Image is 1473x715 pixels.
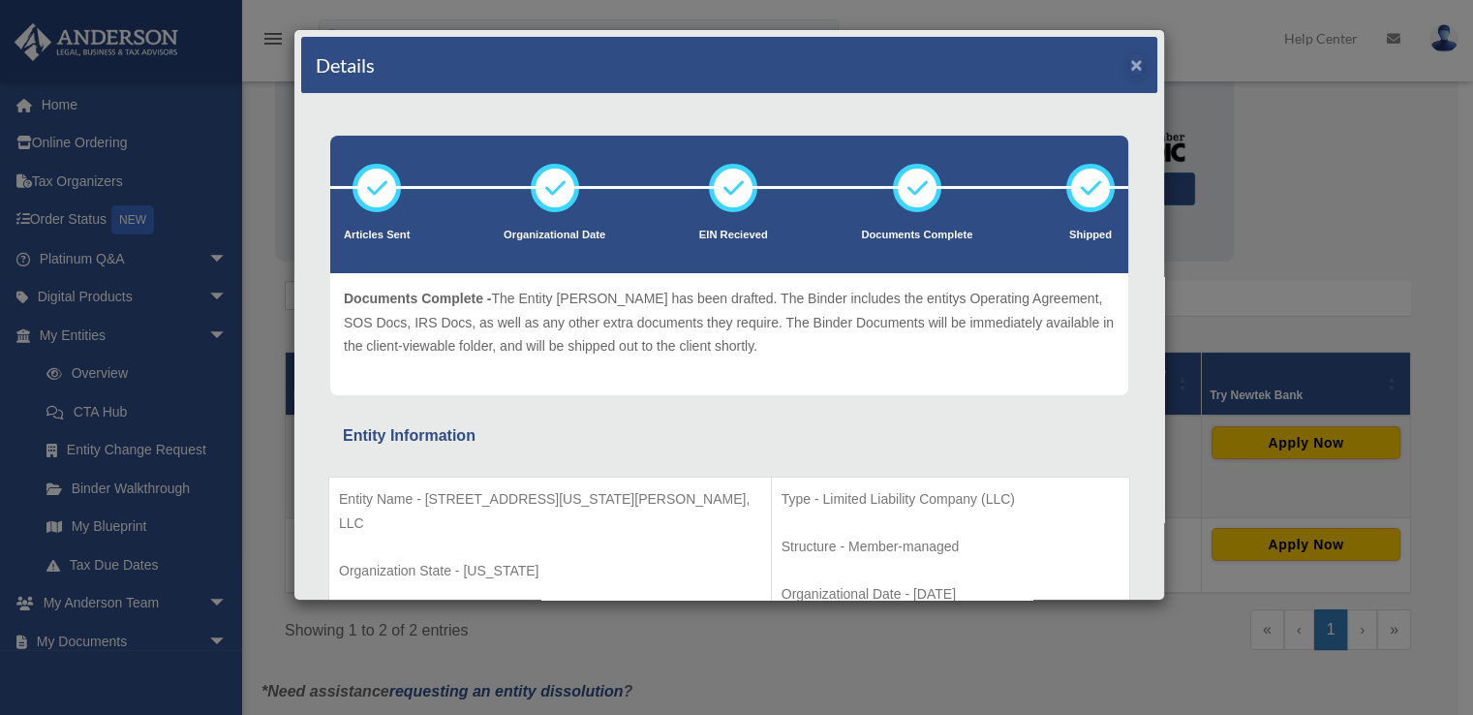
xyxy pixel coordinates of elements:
p: Organizational Date - [DATE] [782,582,1120,606]
p: EIN Recieved [699,226,768,245]
p: Type - Limited Liability Company (LLC) [782,487,1120,512]
p: The Entity [PERSON_NAME] has been drafted. The Binder includes the entitys Operating Agreement, S... [344,287,1115,358]
p: Structure - Member-managed [782,535,1120,559]
p: Entity Name - [STREET_ADDRESS][US_STATE][PERSON_NAME], LLC [339,487,761,535]
button: × [1130,54,1143,75]
p: Organization State - [US_STATE] [339,559,761,583]
span: Documents Complete - [344,291,491,306]
p: Organizational Date [504,226,605,245]
p: Documents Complete [861,226,972,245]
p: Shipped [1066,226,1115,245]
h4: Details [316,51,375,78]
p: Articles Sent [344,226,410,245]
div: Entity Information [343,422,1116,450]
